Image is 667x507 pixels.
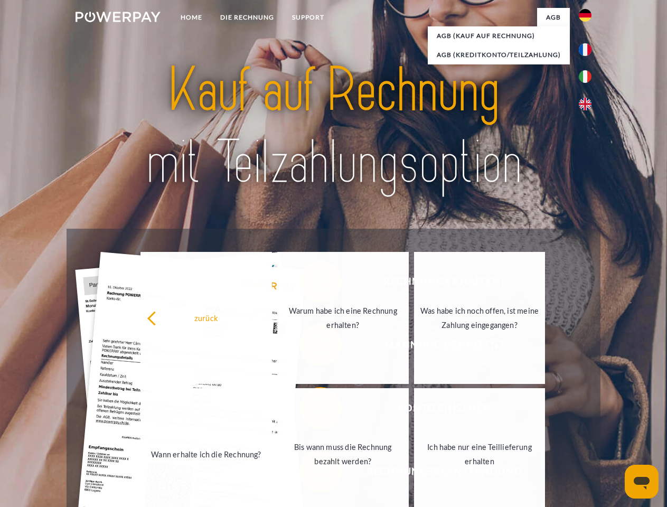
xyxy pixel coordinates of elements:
[537,8,570,27] a: agb
[414,252,546,384] a: Was habe ich noch offen, ist meine Zahlung eingegangen?
[147,311,266,325] div: zurück
[579,98,591,110] img: en
[211,8,283,27] a: DIE RECHNUNG
[101,51,566,202] img: title-powerpay_de.svg
[428,45,570,64] a: AGB (Kreditkonto/Teilzahlung)
[172,8,211,27] a: Home
[428,26,570,45] a: AGB (Kauf auf Rechnung)
[579,70,591,83] img: it
[147,447,266,461] div: Wann erhalte ich die Rechnung?
[284,440,402,468] div: Bis wann muss die Rechnung bezahlt werden?
[420,440,539,468] div: Ich habe nur eine Teillieferung erhalten
[420,304,539,332] div: Was habe ich noch offen, ist meine Zahlung eingegangen?
[76,12,161,22] img: logo-powerpay-white.svg
[579,43,591,56] img: fr
[579,9,591,22] img: de
[284,304,402,332] div: Warum habe ich eine Rechnung erhalten?
[283,8,333,27] a: SUPPORT
[625,465,659,499] iframe: Schaltfläche zum Öffnen des Messaging-Fensters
